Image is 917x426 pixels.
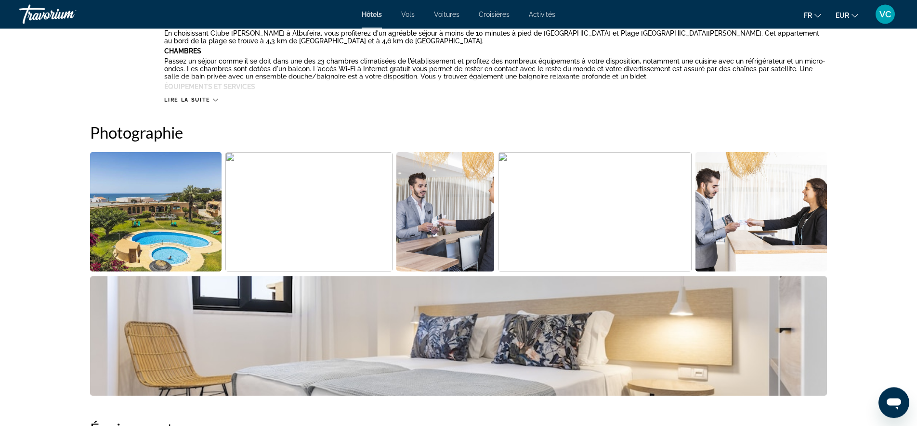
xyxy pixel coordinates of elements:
[90,20,140,92] div: La description
[164,30,827,45] p: En choisissant Clube [PERSON_NAME] à Albufeira, vous profiterez d'un agréable séjour à moins de 1...
[225,152,393,272] button: Open full-screen image slider
[164,97,218,104] button: Lire la suite
[396,152,494,272] button: Open full-screen image slider
[695,152,827,272] button: Open full-screen image slider
[498,152,692,272] button: Open full-screen image slider
[19,2,116,27] a: Travorium
[164,58,827,81] p: Passez un séjour comme il se doit dans une des 23 chambres climatisées de l'établissement et prof...
[878,387,909,418] iframe: Bouton de lancement de la fenêtre de messagerie
[362,11,382,18] a: Hôtels
[164,97,210,103] span: Lire la suite
[90,152,222,272] button: Open full-screen image slider
[401,11,415,18] a: Vols
[164,48,201,55] b: Chambres
[836,8,858,22] button: Change currency
[479,11,510,18] a: Croisières
[836,12,849,19] span: EUR
[873,4,898,25] button: User Menu
[434,11,459,18] a: Voitures
[804,12,812,19] span: fr
[90,123,827,142] h2: Photographie
[529,11,555,18] a: Activités
[90,276,827,397] button: Open full-screen image slider
[804,8,821,22] button: Change language
[879,10,891,19] span: VC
